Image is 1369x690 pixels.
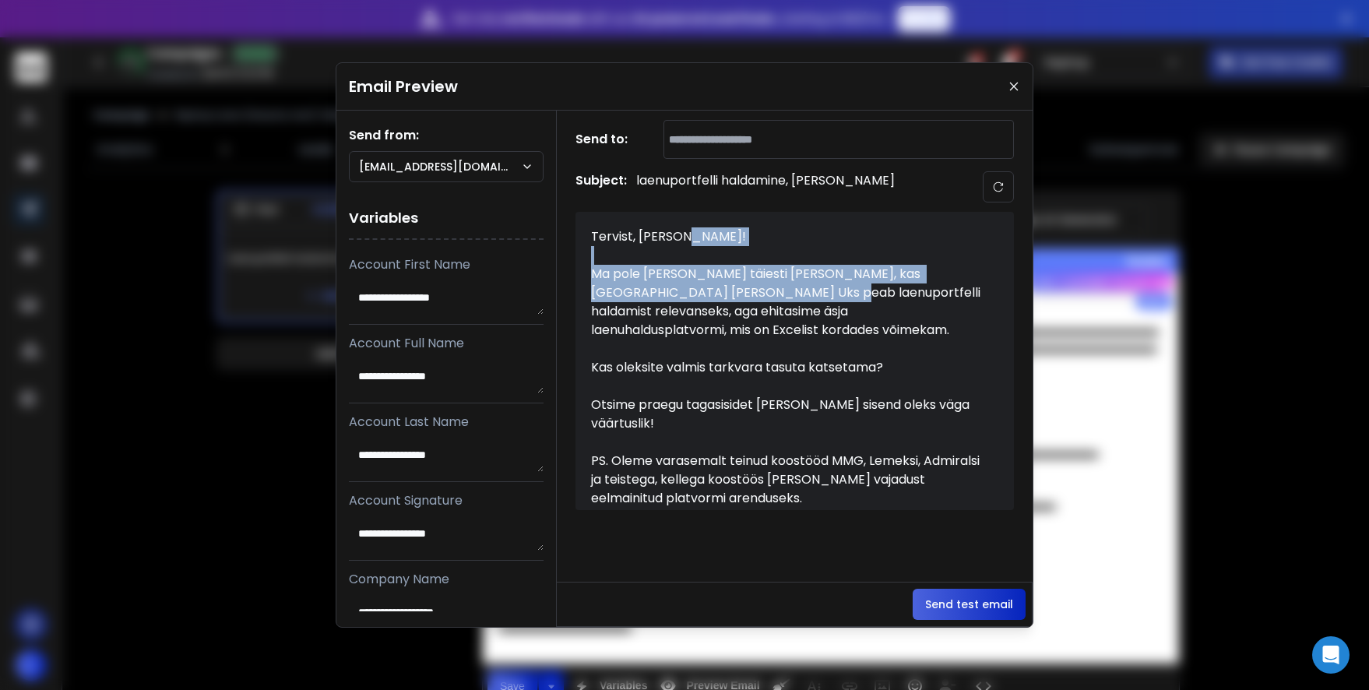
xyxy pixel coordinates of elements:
[349,334,544,353] p: Account Full Name
[575,171,627,202] h1: Subject:
[636,171,895,202] p: laenuportfelli haldamine, [PERSON_NAME]
[349,76,458,97] h1: Email Preview
[913,589,1026,620] button: Send test email
[1312,636,1350,674] div: Open Intercom Messenger
[591,227,980,495] div: Tervist, [PERSON_NAME]! Ma pole [PERSON_NAME] täiesti [PERSON_NAME], kas [GEOGRAPHIC_DATA] [PERSO...
[349,413,544,431] p: Account Last Name
[349,491,544,510] p: Account Signature
[349,198,544,240] h1: Variables
[575,130,638,149] h1: Send to:
[349,255,544,274] p: Account First Name
[349,126,544,145] h1: Send from:
[359,159,521,174] p: [EMAIL_ADDRESS][DOMAIN_NAME]
[349,570,544,589] p: Company Name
